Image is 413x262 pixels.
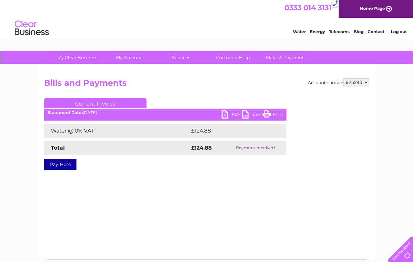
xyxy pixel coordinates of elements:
[189,124,274,138] td: £124.88
[310,29,325,34] a: Energy
[262,110,283,120] a: Print
[205,51,261,64] a: Customer Help
[224,141,286,155] td: Payment received
[46,4,368,33] div: Clear Business is a trading name of Verastar Limited (registered in [GEOGRAPHIC_DATA] No. 3667643...
[191,144,212,151] strong: £124.88
[44,124,189,138] td: Water @ 0% VAT
[47,110,83,115] b: Statement Date:
[49,51,105,64] a: My Clear Business
[222,110,242,120] a: PDF
[101,51,157,64] a: My Account
[14,18,49,39] img: logo.png
[329,29,350,34] a: Telecoms
[242,110,262,120] a: CSV
[44,110,286,115] div: [DATE]
[44,78,369,91] h2: Bills and Payments
[390,29,407,34] a: Log out
[44,98,146,108] a: Current Invoice
[354,29,364,34] a: Blog
[153,51,209,64] a: Services
[51,144,65,151] strong: Total
[257,51,313,64] a: Make A Payment
[44,159,76,170] a: Pay Here
[284,3,331,12] a: 0333 014 3131
[293,29,306,34] a: Water
[368,29,384,34] a: Contact
[308,78,369,86] div: Account number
